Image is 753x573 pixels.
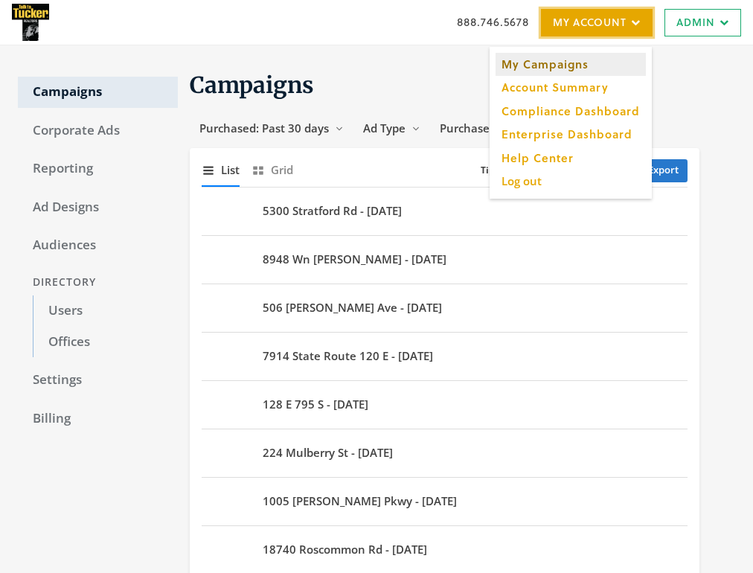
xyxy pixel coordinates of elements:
a: My Account [541,9,653,36]
span: Purchase Type [440,121,518,135]
a: Admin [664,9,741,36]
a: Ad Designs [18,192,178,223]
button: Purchase Type [430,115,542,142]
small: Share these ads through a CSV. [481,164,627,178]
b: 5300 Stratford Rd - [DATE] [263,202,402,220]
span: List [221,161,240,179]
span: Campaigns [190,71,314,99]
span: Grid [271,161,293,179]
img: Adwerx [12,4,49,41]
b: 8948 Wn [PERSON_NAME] - [DATE] [263,251,446,268]
b: 224 Mulberry St - [DATE] [263,444,393,461]
input: Log out [496,169,646,192]
a: Compliance Dashboard [496,99,646,122]
button: 18740 Roscommon Rd - [DATE] [202,532,688,568]
a: Export [639,159,688,182]
a: Audiences [18,230,178,261]
a: My Campaigns [496,53,646,76]
a: Help Center [496,146,646,169]
button: 8948 Wn [PERSON_NAME] - [DATE] [202,242,688,278]
a: Enterprise Dashboard [496,123,646,146]
b: 128 E 795 S - [DATE] [263,396,368,413]
a: 888.746.5678 [457,14,529,30]
a: Billing [18,403,178,435]
a: Offices [33,327,178,358]
b: 7914 State Route 120 E - [DATE] [263,348,433,365]
button: 5300 Stratford Rd - [DATE] [202,193,688,229]
b: 1005 [PERSON_NAME] Pkwy - [DATE] [263,493,457,510]
a: Corporate Ads [18,115,178,147]
span: Purchased: Past 30 days [199,121,329,135]
a: Account Summary [496,76,646,99]
button: Ad Type [353,115,430,142]
b: 18740 Roscommon Rd - [DATE] [263,541,427,558]
div: Directory [18,269,178,296]
button: 224 Mulberry St - [DATE] [202,435,688,471]
button: List [202,154,240,186]
a: Settings [18,365,178,396]
b: Tip: [481,164,497,176]
button: 128 E 795 S - [DATE] [202,387,688,423]
button: Grid [251,154,293,186]
a: Reporting [18,153,178,185]
a: Users [33,295,178,327]
button: Purchased: Past 30 days [190,115,353,142]
button: 506 [PERSON_NAME] Ave - [DATE] [202,290,688,326]
span: Ad Type [363,121,406,135]
a: Campaigns [18,77,178,108]
button: 1005 [PERSON_NAME] Pkwy - [DATE] [202,484,688,519]
b: 506 [PERSON_NAME] Ave - [DATE] [263,299,442,316]
button: 7914 State Route 120 E - [DATE] [202,339,688,374]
